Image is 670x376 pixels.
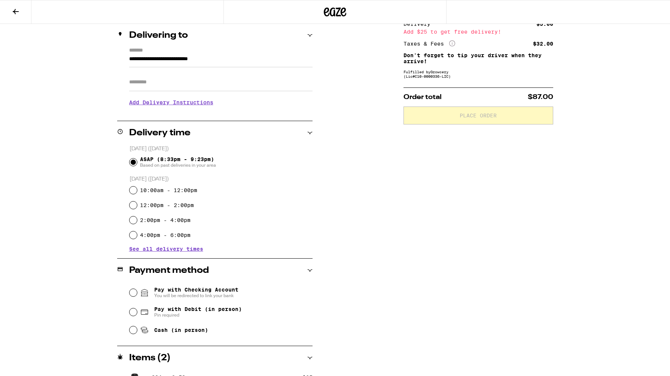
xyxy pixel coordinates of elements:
[154,312,242,318] span: Pin required
[403,70,553,78] div: Fulfilled by Growcery (Lic# C10-0000336-LIC )
[140,232,191,238] label: 4:00pm - 6:00pm
[140,202,194,208] label: 12:00pm - 2:00pm
[129,354,171,363] h2: Items ( 2 )
[403,94,442,101] span: Order total
[533,41,553,46] div: $32.00
[129,111,313,117] p: We'll contact you at [PHONE_NUMBER] when we arrive
[403,29,553,34] div: Add $25 to get free delivery!
[403,40,455,47] div: Taxes & Fees
[129,94,313,111] h3: Add Delivery Instructions
[154,306,242,312] span: Pay with Debit (in person)
[129,31,188,40] h2: Delivering to
[130,145,313,152] p: [DATE] ([DATE])
[528,94,553,101] span: $87.00
[129,266,209,275] h2: Payment method
[154,293,238,299] span: You will be redirected to link your bank
[536,21,553,27] div: $5.00
[140,187,197,193] label: 10:00am - 12:00pm
[129,246,203,252] button: See all delivery times
[4,5,54,11] span: Hi. Need any help?
[130,176,313,183] p: [DATE] ([DATE])
[154,287,238,299] span: Pay with Checking Account
[140,162,216,168] span: Based on past deliveries in your area
[140,217,191,223] label: 2:00pm - 4:00pm
[403,21,436,27] div: Delivery
[140,156,216,168] span: ASAP (8:33pm - 9:23pm)
[460,113,497,118] span: Place Order
[129,129,191,138] h2: Delivery time
[403,107,553,124] button: Place Order
[403,52,553,64] p: Don't forget to tip your driver when they arrive!
[154,327,208,333] span: Cash (in person)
